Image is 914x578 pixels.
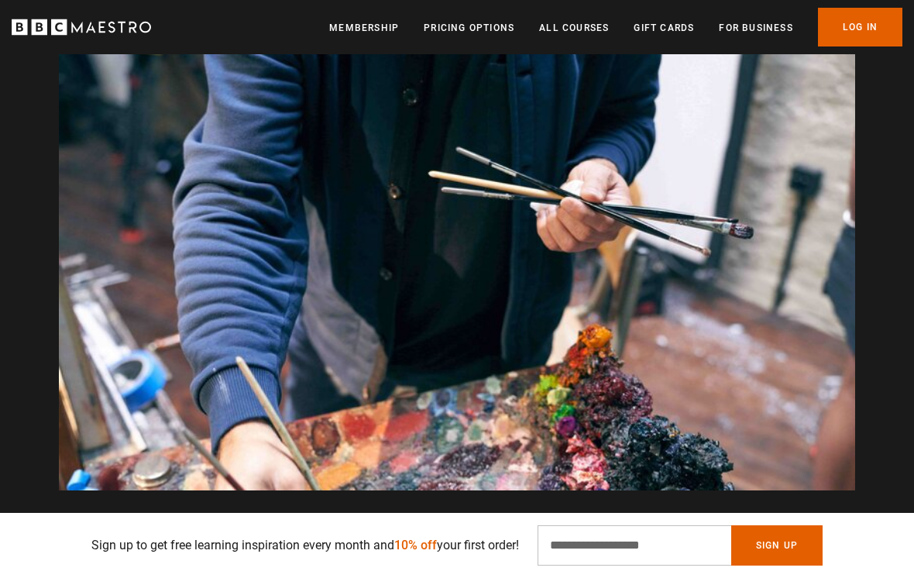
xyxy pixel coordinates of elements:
video-js: Video Player [59,43,855,490]
span: 10% off [394,538,437,552]
a: Gift Cards [634,20,694,36]
nav: Primary [329,8,902,46]
a: All Courses [539,20,609,36]
a: Membership [329,20,399,36]
a: Pricing Options [424,20,514,36]
a: Log In [818,8,902,46]
p: Sign up to get free learning inspiration every month and your first order! [91,536,519,555]
button: Sign Up [731,525,823,566]
svg: BBC Maestro [12,15,151,39]
a: For business [719,20,792,36]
